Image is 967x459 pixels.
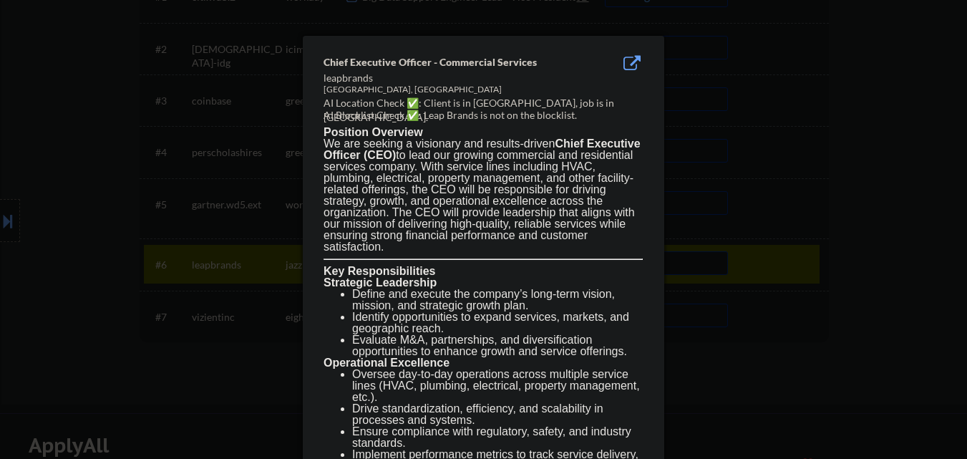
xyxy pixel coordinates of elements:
div: leapbrands [324,71,571,85]
p: We are seeking a visionary and results-driven to lead our growing commercial and residential serv... [324,138,643,253]
div: AI Blocklist Check ✅: Leap Brands is not on the blocklist. [324,108,649,122]
strong: Key Responsibilities [324,265,436,277]
p: Define and execute the company’s long-term vision, mission, and strategic growth plan. [352,289,643,311]
p: Identify opportunities to expand services, markets, and geographic reach. [352,311,643,334]
p: Evaluate M&A, partnerships, and diversification opportunities to enhance growth and service offer... [352,334,643,357]
strong: Position Overview [324,126,423,138]
strong: Strategic Leadership [324,276,437,289]
div: [GEOGRAPHIC_DATA], [GEOGRAPHIC_DATA] [324,84,571,96]
strong: Chief Executive Officer (CEO) [324,137,641,161]
p: Drive standardization, efficiency, and scalability in processes and systems. [352,403,643,426]
p: Oversee day-to-day operations across multiple service lines (HVAC, plumbing, electrical, property... [352,369,643,403]
div: Chief Executive Officer - Commercial Services [324,55,571,69]
strong: Operational Excellence [324,357,450,369]
p: Ensure compliance with regulatory, safety, and industry standards. [352,426,643,449]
